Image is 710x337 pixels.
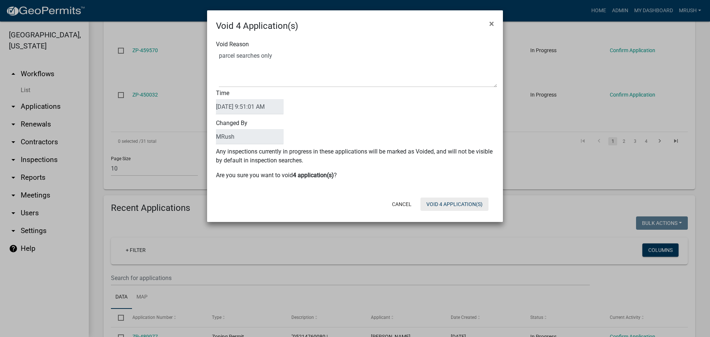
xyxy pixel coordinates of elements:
label: Void Reason [216,41,249,47]
span: × [489,18,494,29]
button: Cancel [386,198,417,211]
input: DateTime [216,99,284,114]
p: Are you sure you want to void ? [216,171,494,180]
textarea: Void Reason [219,50,497,87]
button: Void 4 Application(s) [420,198,488,211]
p: Any inspections currently in progress in these applications will be marked as Voided, and will no... [216,147,494,165]
b: 4 application(s) [293,172,334,179]
label: Changed By [216,120,284,144]
input: BulkActionUser [216,129,284,144]
button: Close [483,13,500,34]
h4: Void 4 Application(s) [216,19,298,33]
label: Time [216,90,284,114]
